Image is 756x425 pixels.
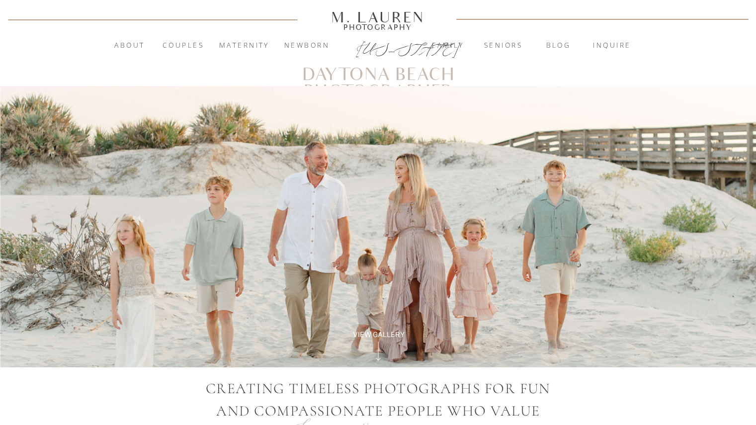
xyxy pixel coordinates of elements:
[157,40,210,50] a: Couples
[280,40,334,50] a: Newborn
[111,40,149,50] a: About
[307,11,449,22] a: M. Lauren
[356,41,401,53] a: [US_STATE]
[218,40,271,50] a: Maternity
[345,330,413,339] a: View Gallery
[333,24,424,29] a: Photography
[586,40,639,50] a: inquire
[243,67,514,81] h1: Daytona Beach Photographer
[421,40,475,50] a: Family
[532,40,586,50] a: blog
[477,40,530,50] a: Seniors
[188,378,569,416] p: CREATING TIMELESS PHOTOGRAPHS FOR FUN AND COMPASSIONATE PEOPLE WHO VALUE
